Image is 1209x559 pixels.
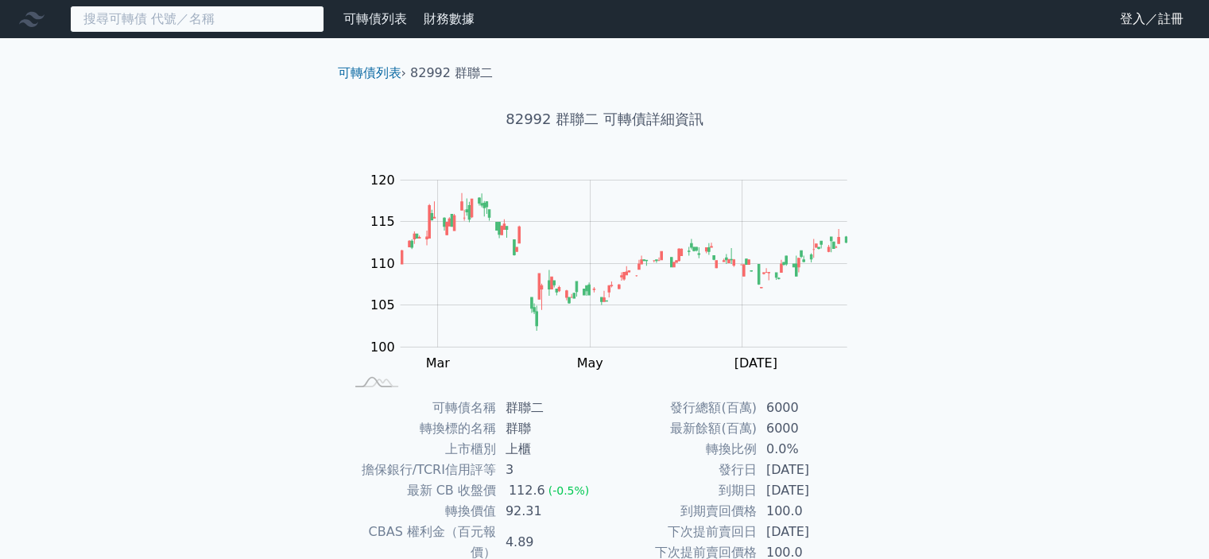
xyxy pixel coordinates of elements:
[325,108,885,130] h1: 82992 群聯二 可轉債詳細資訊
[401,193,847,331] g: Series
[605,480,757,501] td: 到期日
[605,418,757,439] td: 最新餘額(百萬)
[548,484,590,497] span: (-0.5%)
[425,355,450,371] tspan: Mar
[70,6,324,33] input: 搜尋可轉債 代號／名稱
[370,256,395,271] tspan: 110
[605,501,757,522] td: 到期賣回價格
[757,480,866,501] td: [DATE]
[343,11,407,26] a: 可轉債列表
[757,439,866,460] td: 0.0%
[605,522,757,542] td: 下次提前賣回日
[338,65,401,80] a: 可轉債列表
[1107,6,1196,32] a: 登入／註冊
[757,418,866,439] td: 6000
[605,439,757,460] td: 轉換比例
[496,460,605,480] td: 3
[344,501,496,522] td: 轉換價值
[370,297,395,312] tspan: 105
[757,460,866,480] td: [DATE]
[757,398,866,418] td: 6000
[370,214,395,229] tspan: 115
[757,522,866,542] td: [DATE]
[577,355,603,371] tspan: May
[424,11,475,26] a: 財務數據
[506,480,548,501] div: 112.6
[410,64,493,83] li: 82992 群聯二
[605,398,757,418] td: 發行總額(百萬)
[496,418,605,439] td: 群聯
[362,173,870,371] g: Chart
[757,501,866,522] td: 100.0
[496,439,605,460] td: 上櫃
[496,398,605,418] td: 群聯二
[338,64,406,83] li: ›
[605,460,757,480] td: 發行日
[344,439,496,460] td: 上市櫃別
[344,480,496,501] td: 最新 CB 收盤價
[344,398,496,418] td: 可轉債名稱
[734,355,777,371] tspan: [DATE]
[370,173,395,188] tspan: 120
[344,418,496,439] td: 轉換標的名稱
[370,340,395,355] tspan: 100
[344,460,496,480] td: 擔保銀行/TCRI信用評等
[496,501,605,522] td: 92.31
